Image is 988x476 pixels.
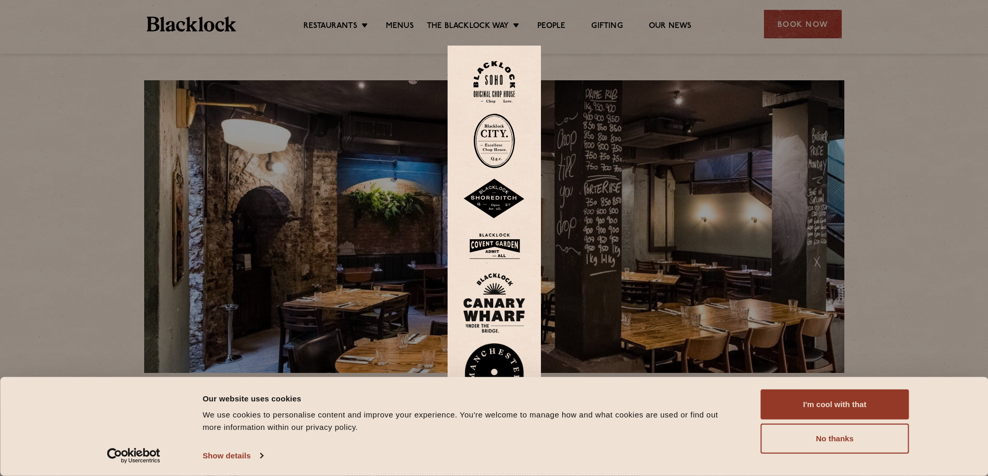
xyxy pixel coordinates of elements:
[203,392,737,405] div: Our website uses cookies
[463,179,525,219] img: Shoreditch-stamp-v2-default.svg
[474,113,515,168] img: City-stamp-default.svg
[761,390,909,420] button: I'm cool with that
[88,448,179,464] a: Usercentrics Cookiebot - opens in a new window
[203,409,737,434] div: We use cookies to personalise content and improve your experience. You're welcome to manage how a...
[474,61,515,103] img: Soho-stamp-default.svg
[463,229,525,263] img: BLA_1470_CoventGarden_Website_Solid.svg
[463,343,525,415] img: BL_Manchester_Logo-bleed.png
[203,448,263,464] a: Show details
[463,273,525,333] img: BL_CW_Logo_Website.svg
[761,424,909,454] button: No thanks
